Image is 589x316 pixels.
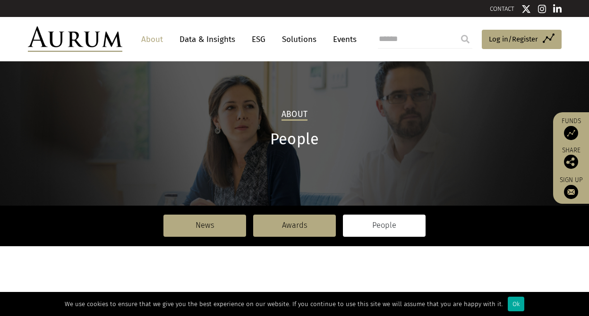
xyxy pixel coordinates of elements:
[564,126,578,140] img: Access Funds
[521,4,531,14] img: Twitter icon
[564,185,578,199] img: Sign up to our newsletter
[175,31,240,48] a: Data & Insights
[489,33,538,45] span: Log in/Register
[28,130,562,149] h1: People
[277,31,321,48] a: Solutions
[490,5,514,12] a: CONTACT
[28,26,122,52] img: Aurum
[137,31,168,48] a: About
[558,176,584,199] a: Sign up
[564,155,578,169] img: Share this post
[163,215,246,236] a: News
[343,215,426,236] a: People
[328,31,357,48] a: Events
[247,31,270,48] a: ESG
[282,109,307,121] h2: About
[558,147,584,169] div: Share
[538,4,546,14] img: Instagram icon
[456,30,475,49] input: Submit
[253,215,336,236] a: Awards
[482,30,562,50] a: Log in/Register
[553,4,562,14] img: Linkedin icon
[558,117,584,140] a: Funds
[508,297,524,311] div: Ok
